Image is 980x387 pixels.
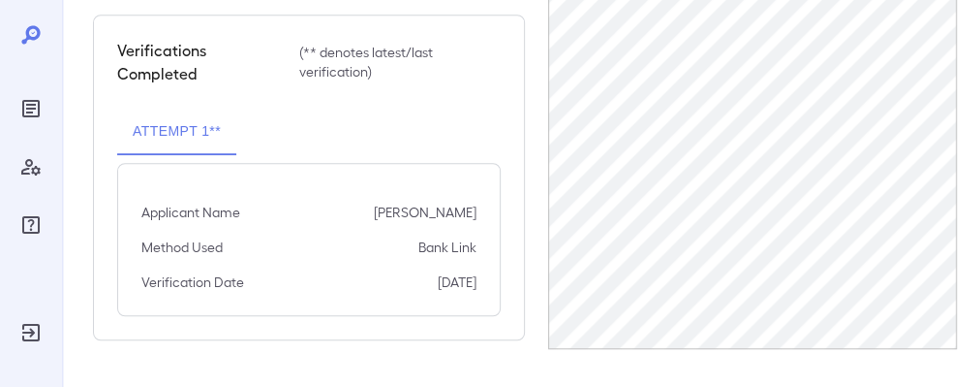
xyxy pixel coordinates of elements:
[141,273,244,292] p: Verification Date
[374,203,476,222] p: [PERSON_NAME]
[117,39,284,85] h5: Verifications Completed
[15,93,46,124] div: Reports
[15,151,46,182] div: Manage Users
[15,210,46,241] div: FAQ
[418,238,476,257] p: Bank Link
[117,109,236,155] button: Attempt 1**
[15,317,46,348] div: Log Out
[299,43,501,81] p: (** denotes latest/last verification)
[141,238,223,257] p: Method Used
[438,273,476,292] p: [DATE]
[141,203,240,222] p: Applicant Name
